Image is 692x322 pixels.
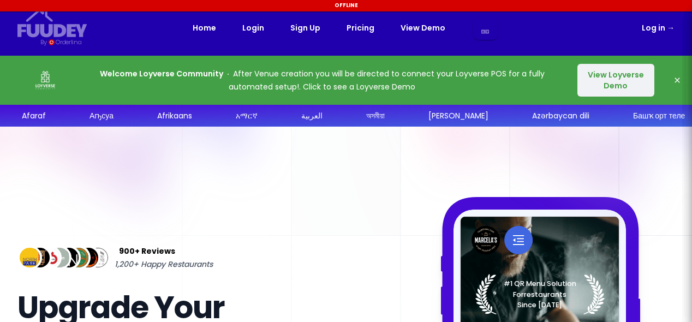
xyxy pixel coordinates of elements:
button: View Loyverse Demo [577,64,654,97]
span: 900+ Reviews [119,245,175,258]
a: Sign Up [290,21,320,34]
div: Afaraf [21,110,45,122]
div: Аҧсуа [89,110,113,122]
img: Review Img [47,246,71,270]
img: Laurel [475,274,605,314]
a: Pricing [347,21,374,34]
div: অসমীয়া [366,110,384,122]
div: By [40,38,46,47]
svg: {/* Added fill="currentColor" here */} {/* This rectangle defines the background. Its explicit fi... [17,9,87,38]
div: Afrikaans [157,110,192,122]
span: → [667,22,675,33]
img: Review Img [76,246,101,270]
a: View Demo [401,21,445,34]
div: [PERSON_NAME] [428,110,488,122]
div: Башҡорт теле [633,110,684,122]
span: 1,200+ Happy Restaurants [115,258,213,271]
div: አማርኛ [235,110,257,122]
p: After Venue creation you will be directed to connect your Loyverse POS for a fully automated setu... [83,67,562,93]
img: Review Img [27,246,52,270]
img: Review Img [17,246,42,270]
a: Login [242,21,264,34]
div: العربية [301,110,322,122]
a: Log in [642,21,675,34]
img: Review Img [57,246,81,270]
div: Offline [2,2,690,9]
div: Azərbaycan dili [532,110,589,122]
img: Review Img [37,246,62,270]
img: Review Img [86,246,110,270]
strong: Welcome Loyverse Community [100,68,223,79]
a: Home [193,21,216,34]
div: Orderlina [56,38,81,47]
img: Review Img [67,246,91,270]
